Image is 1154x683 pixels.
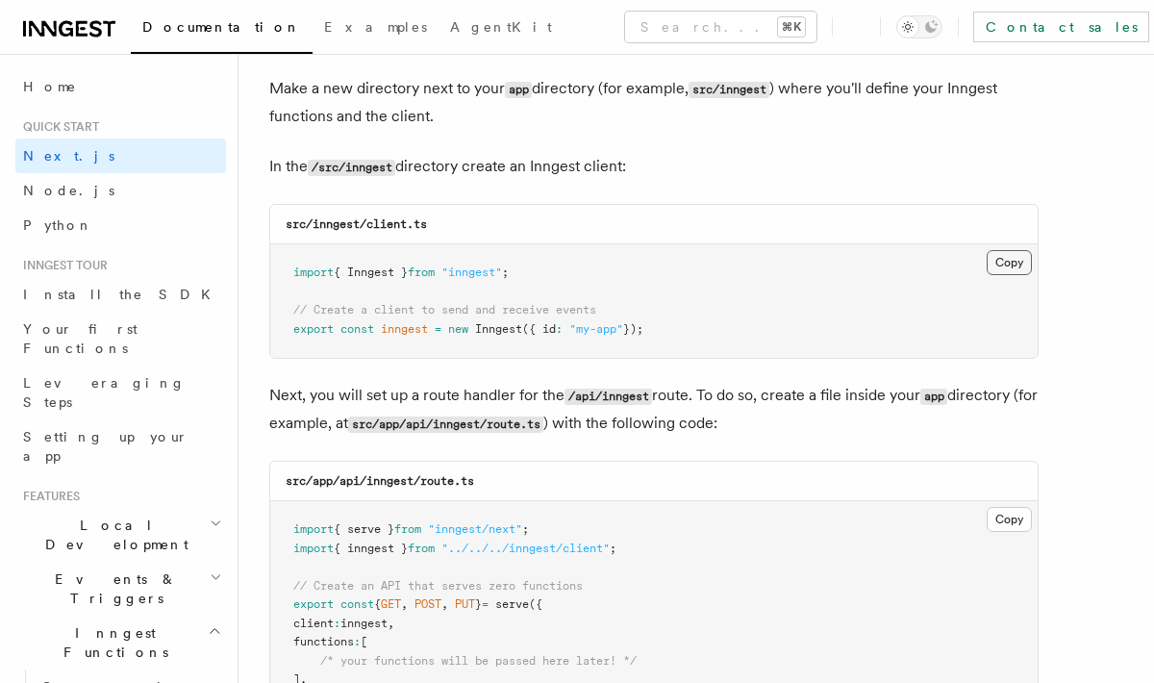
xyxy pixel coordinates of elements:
[381,322,428,336] span: inngest
[340,322,374,336] span: const
[320,654,637,668] span: /* your functions will be passed here later! */
[475,597,482,611] span: }
[896,15,942,38] button: Toggle dark mode
[23,375,186,410] span: Leveraging Steps
[15,277,226,312] a: Install the SDK
[15,119,99,135] span: Quick start
[428,522,522,536] span: "inngest/next"
[689,82,769,98] code: src/inngest
[131,6,313,54] a: Documentation
[441,597,448,611] span: ,
[556,322,563,336] span: :
[15,623,208,662] span: Inngest Functions
[522,322,556,336] span: ({ id
[778,17,805,37] kbd: ⌘K
[482,597,489,611] span: =
[354,635,361,648] span: :
[340,617,388,630] span: inngest
[269,382,1039,438] p: Next, you will set up a route handler for the route. To do so, create a file inside your director...
[15,208,226,242] a: Python
[142,19,301,35] span: Documentation
[334,522,394,536] span: { serve }
[435,322,441,336] span: =
[408,266,435,279] span: from
[625,12,816,42] button: Search...⌘K
[313,6,439,52] a: Examples
[15,69,226,104] a: Home
[973,12,1149,42] a: Contact sales
[15,419,226,473] a: Setting up your app
[564,389,652,405] code: /api/inngest
[374,597,381,611] span: {
[361,635,367,648] span: [
[293,579,583,593] span: // Create an API that serves zero functions
[569,322,623,336] span: "my-app"
[408,542,435,555] span: from
[439,6,564,52] a: AgentKit
[502,266,509,279] span: ;
[23,429,188,464] span: Setting up your app
[15,173,226,208] a: Node.js
[15,139,226,173] a: Next.js
[23,148,114,164] span: Next.js
[455,597,475,611] span: PUT
[401,597,408,611] span: ,
[475,322,522,336] span: Inngest
[15,616,226,670] button: Inngest Functions
[15,569,210,608] span: Events & Triggers
[269,153,1039,181] p: In the directory create an Inngest client:
[293,597,334,611] span: export
[394,522,421,536] span: from
[414,597,441,611] span: POST
[23,217,93,233] span: Python
[334,542,408,555] span: { inngest }
[610,542,616,555] span: ;
[522,522,529,536] span: ;
[324,19,427,35] span: Examples
[15,489,80,504] span: Features
[293,542,334,555] span: import
[308,160,395,176] code: /src/inngest
[505,82,532,98] code: app
[15,516,210,554] span: Local Development
[293,635,354,648] span: functions
[23,321,138,356] span: Your first Functions
[293,322,334,336] span: export
[23,77,77,96] span: Home
[495,597,529,611] span: serve
[987,507,1032,532] button: Copy
[15,562,226,616] button: Events & Triggers
[15,366,226,419] a: Leveraging Steps
[334,617,340,630] span: :
[293,303,596,316] span: // Create a client to send and receive events
[15,312,226,366] a: Your first Functions
[269,75,1039,130] p: Make a new directory next to your directory (for example, ) where you'll define your Inngest func...
[388,617,394,630] span: ,
[987,250,1032,275] button: Copy
[23,183,114,198] span: Node.js
[15,508,226,562] button: Local Development
[286,217,427,231] code: src/inngest/client.ts
[441,266,502,279] span: "inngest"
[441,542,610,555] span: "../../../inngest/client"
[348,417,543,433] code: src/app/api/inngest/route.ts
[23,287,222,302] span: Install the SDK
[529,597,542,611] span: ({
[293,266,334,279] span: import
[448,322,468,336] span: new
[293,522,334,536] span: import
[623,322,643,336] span: });
[293,617,334,630] span: client
[920,389,947,405] code: app
[15,258,108,273] span: Inngest tour
[286,474,474,488] code: src/app/api/inngest/route.ts
[334,266,408,279] span: { Inngest }
[450,19,552,35] span: AgentKit
[340,597,374,611] span: const
[381,597,401,611] span: GET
